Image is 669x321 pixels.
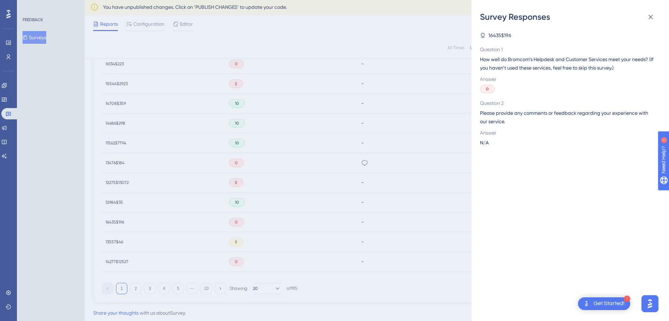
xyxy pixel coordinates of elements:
[480,75,655,83] span: Answer
[17,2,44,10] span: Need Help?
[582,299,591,308] img: launcher-image-alternative-text
[480,11,661,23] div: Survey Responses
[624,296,630,302] div: 1
[594,300,625,308] div: Get Started!
[486,86,489,92] span: 0
[480,45,655,54] span: Question 1
[578,297,630,310] div: Open Get Started! checklist, remaining modules: 1
[480,99,655,107] span: Question 2
[49,4,51,9] div: 1
[488,31,511,40] span: 16435$196
[480,138,489,147] span: N/A
[480,55,655,72] span: How well do Bromcom’s Helpdesk and Customer Services meet your needs? (If you haven’t used these ...
[639,293,661,314] iframe: UserGuiding AI Assistant Launcher
[480,129,655,137] span: Answer
[480,109,655,126] span: Please provide any comments or feedback regarding your experience with our service.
